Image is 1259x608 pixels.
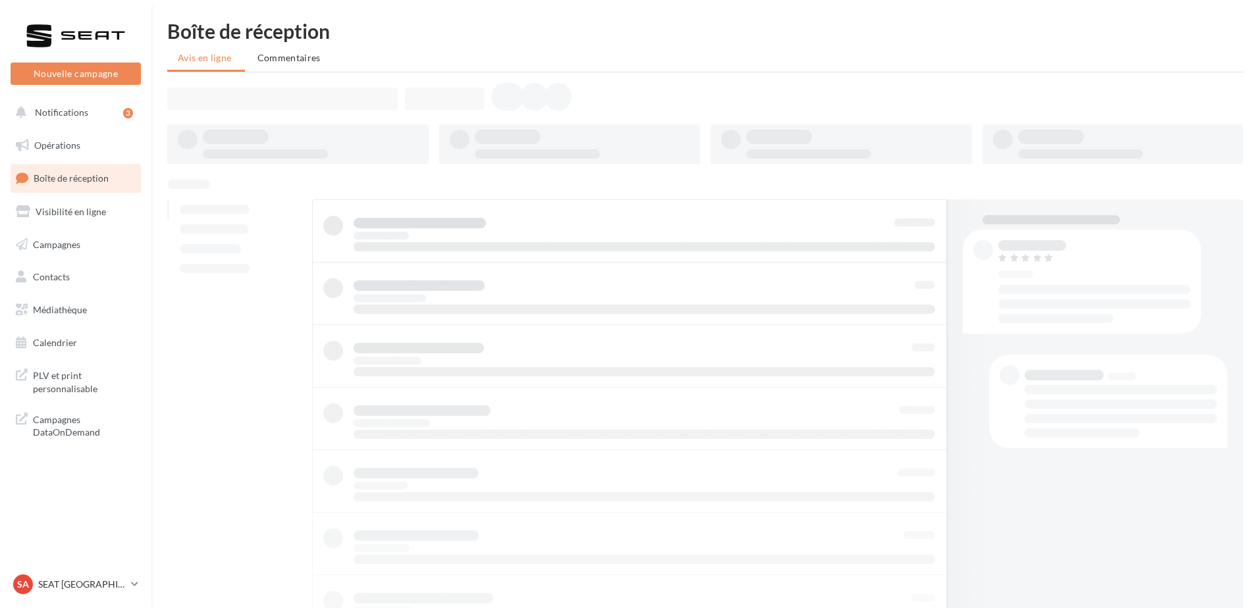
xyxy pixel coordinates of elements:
[257,52,321,63] span: Commentaires
[35,107,88,118] span: Notifications
[8,296,144,324] a: Médiathèque
[33,304,87,315] span: Médiathèque
[33,337,77,348] span: Calendrier
[34,172,109,184] span: Boîte de réception
[8,329,144,357] a: Calendrier
[167,21,1243,41] div: Boîte de réception
[8,198,144,226] a: Visibilité en ligne
[36,206,106,217] span: Visibilité en ligne
[11,572,141,597] a: SA SEAT [GEOGRAPHIC_DATA]
[8,231,144,259] a: Campagnes
[8,164,144,192] a: Boîte de réception
[38,578,126,591] p: SEAT [GEOGRAPHIC_DATA]
[8,132,144,159] a: Opérations
[123,108,133,118] div: 3
[34,139,80,151] span: Opérations
[8,361,144,400] a: PLV et print personnalisable
[17,578,29,591] span: SA
[33,367,136,395] span: PLV et print personnalisable
[33,238,80,249] span: Campagnes
[8,405,144,444] a: Campagnes DataOnDemand
[33,271,70,282] span: Contacts
[11,63,141,85] button: Nouvelle campagne
[33,411,136,439] span: Campagnes DataOnDemand
[8,99,138,126] button: Notifications 3
[8,263,144,291] a: Contacts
